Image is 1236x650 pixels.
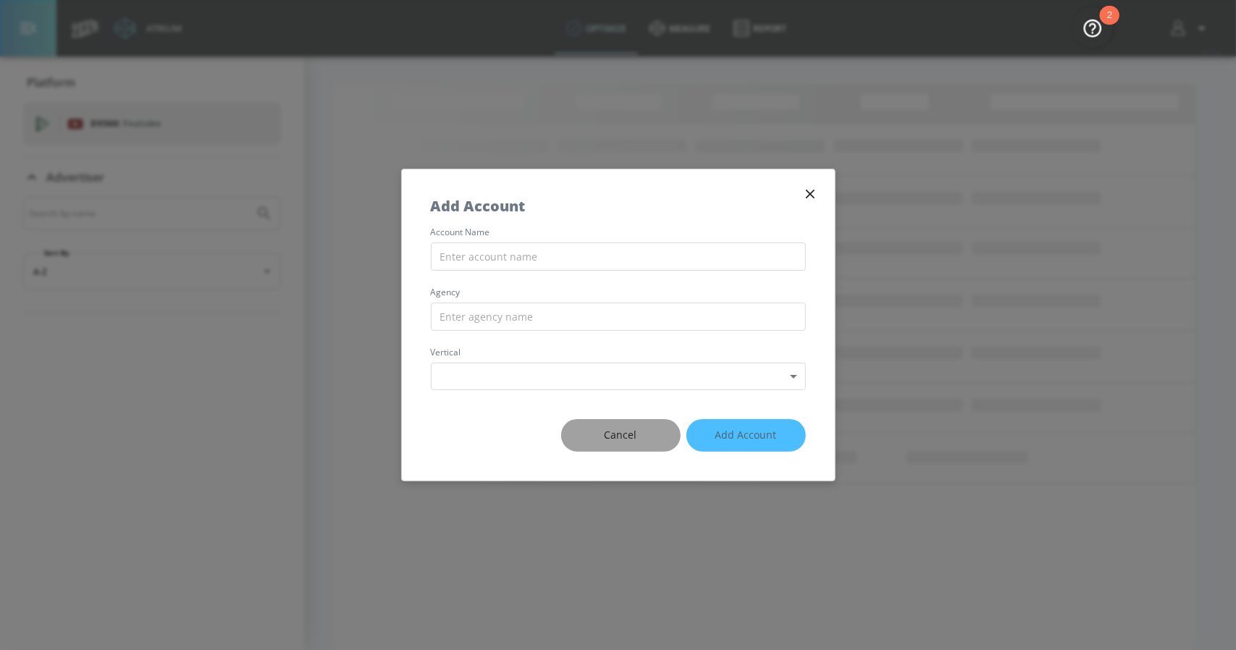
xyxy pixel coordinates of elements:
[431,348,806,357] label: vertical
[431,228,806,237] label: account name
[431,198,526,214] h5: Add Account
[1072,7,1113,48] button: Open Resource Center, 2 new notifications
[590,426,652,444] span: Cancel
[431,288,806,297] label: agency
[1107,15,1112,34] div: 2
[561,419,681,452] button: Cancel
[431,242,806,271] input: Enter account name
[431,363,806,391] div: ​
[431,303,806,331] input: Enter agency name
